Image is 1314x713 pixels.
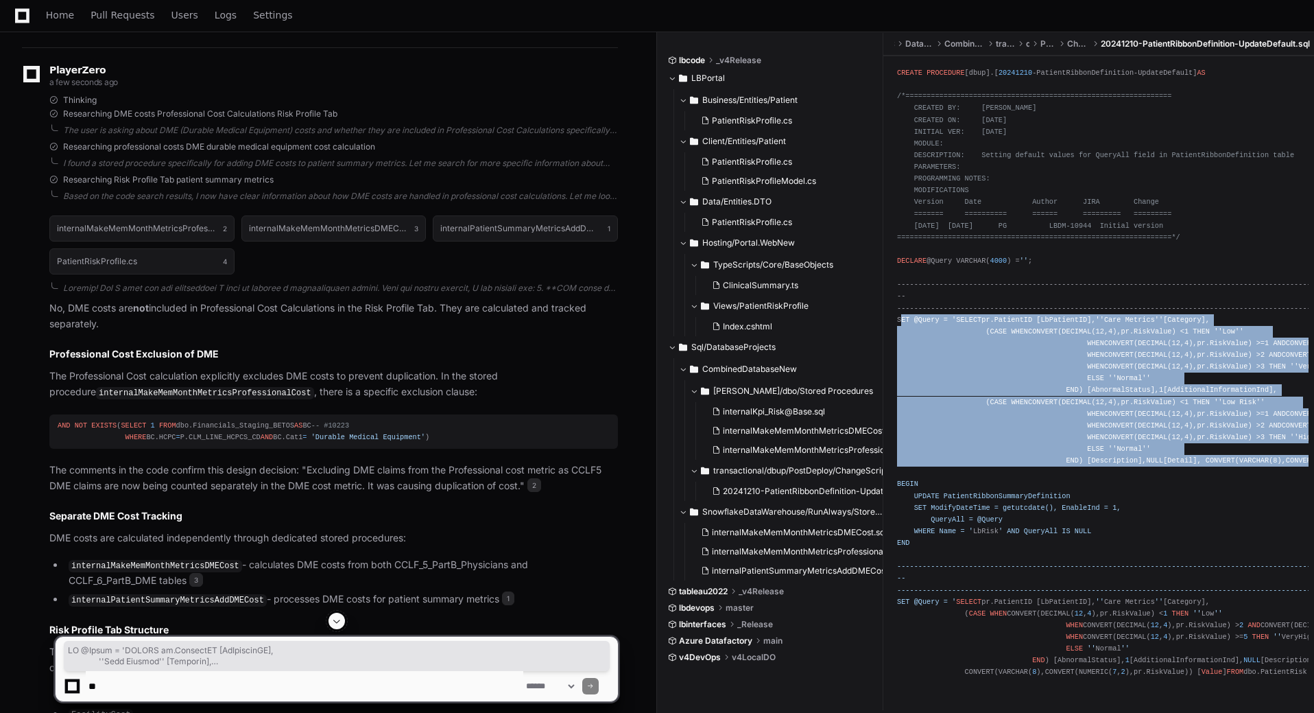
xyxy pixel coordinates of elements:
[1066,386,1078,394] span: END
[706,421,898,441] button: internalMakeMemMonthMetricsDMECost.sql
[49,301,618,332] p: No, DME costs are included in Professional Cost Calculations in the Risk Profile Tab. They are ca...
[712,115,792,126] span: PatientRiskProfile.cs
[49,463,618,494] p: The comments in the code confirm this design decision: "Excluding DME claims from the Professiona...
[679,130,873,152] button: Client/Entities/Patient
[1184,339,1188,347] span: 4
[1290,362,1298,371] span: ''
[58,420,610,443] div: ( dbo.Financials_Staging_BETOS BC BC.HCPC P.CLM_LINE_HCPCS_CD BC.Cat1 )
[712,176,816,187] span: PatientRiskProfileModel.cs
[713,301,809,312] span: Views/PatientRiskProfile
[701,298,709,314] svg: Directory
[171,11,198,19] span: Users
[668,67,873,89] button: LBPortal
[679,89,873,111] button: Business/Entities/Patient
[433,215,618,242] button: internalPatientSummaryMetricsAddDMECost.sql1
[1265,410,1269,418] span: 1
[1261,433,1265,441] span: 3
[691,73,725,84] span: LBPortal
[1026,38,1029,49] span: dbup
[695,523,887,542] button: internalMakeMemMonthMetricsDMECost.sql
[679,586,728,597] span: tableau2022
[897,257,927,265] span: DECLARE
[1193,609,1201,618] span: ''
[706,402,898,421] button: internalKpi_Risk@Base.sql
[49,215,235,242] button: internalMakeMemMonthMetricsProfessionalCost.sql2
[679,191,873,213] button: Data/Entities.DTO
[690,460,895,482] button: transactional/dbup/PostDeploy/ChangeScripts
[702,95,798,106] span: Business/Entities/Patient
[1040,38,1056,49] span: PostDeploy
[1087,433,1104,441] span: WHEN
[712,217,792,228] span: PatientRiskProfile.cs
[1087,445,1104,453] span: ELSE
[712,546,916,557] span: internalMakeMemMonthMetricsProfessionalCost.sql
[723,445,927,456] span: internalMakeMemMonthMetricsProfessionalCost.sql
[1096,398,1104,406] span: 12
[723,406,825,417] span: internalKpi_Risk@Base.sql
[990,609,1007,618] span: WHEN
[63,108,337,119] span: Researching DME costs Professional Cost Calculations Risk Profile Tab
[712,527,887,538] span: internalMakeMemMonthMetricsDMECost.sql
[1087,339,1104,347] span: WHEN
[713,259,833,270] span: TypeScripts/Core/BaseObjects
[1256,398,1265,406] span: ''
[679,603,715,613] span: lbdevops
[1155,316,1163,324] span: ''
[690,295,873,317] button: Views/PatientRiskProfile
[905,38,933,49] span: DatabaseProjects
[990,257,1007,265] span: 4000
[695,213,865,232] button: PatientRiskProfile.cs
[668,336,873,358] button: Sql/DatabaseProjects
[726,603,754,613] span: master
[1096,327,1104,336] span: 12
[1155,598,1163,606] span: ''
[249,224,408,233] h1: internalMakeMemMonthMetricsDMECost.sql
[1193,327,1210,336] span: THEN
[1171,362,1180,371] span: 12
[1261,421,1265,430] span: 2
[690,194,698,210] svg: Directory
[1087,351,1104,359] span: WHEN
[679,501,884,523] button: SnowflakeDataWarehouse/RunAlways/StoredProcedures
[1184,410,1188,418] span: 4
[1269,421,1281,430] span: AND
[49,509,618,523] h2: Separate DME Cost Tracking
[261,433,273,441] span: AND
[679,55,705,66] span: lbcode
[302,433,307,441] span: =
[63,174,274,185] span: Researching Risk Profile Tab patient summary metrics
[679,339,687,355] svg: Directory
[151,421,155,430] span: 1
[713,465,893,476] span: transactional/dbup/PostDeploy/ChangeScripts
[723,280,798,291] span: ClinicalSummary.ts
[927,69,964,77] span: PROCEDURE
[690,504,698,520] svg: Directory
[63,125,618,136] div: The user is asking about DME (Durable Medical Equipment) costs and whether they are included in P...
[527,478,541,492] span: 2
[414,223,418,234] span: 3
[1020,257,1028,265] span: ''
[969,609,986,618] span: CASE
[1261,362,1265,371] span: 3
[223,256,227,267] span: 4
[1066,456,1078,465] span: END
[1159,386,1163,394] span: 1
[1261,351,1265,359] span: 2
[1269,433,1286,441] span: THEN
[96,387,314,399] code: internalMakeMemMonthMetricsProfessionalCost
[716,55,761,66] span: _v4Release
[1171,433,1180,441] span: 12
[63,141,375,152] span: Researching professional costs DME durable medical equipment cost calculation
[1184,351,1188,359] span: 4
[49,66,106,74] span: PlayerZero
[1184,327,1188,336] span: 1
[679,232,873,254] button: Hosting/Portal.WebNew
[691,342,776,353] span: Sql/DatabaseProjects
[64,592,618,608] li: - processes DME costs for patient summary metrics
[695,152,865,172] button: PatientRiskProfile.cs
[1108,445,1116,453] span: ''
[690,380,895,402] button: [PERSON_NAME]/dbo/Stored Procedures
[311,421,349,430] span: -- #10223
[63,283,618,294] div: Loremip! Dol S amet con adi elitseddoei T inci ut laboree d magnaaliquaen admini. Veni qui nostru...
[91,421,117,430] span: EXISTS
